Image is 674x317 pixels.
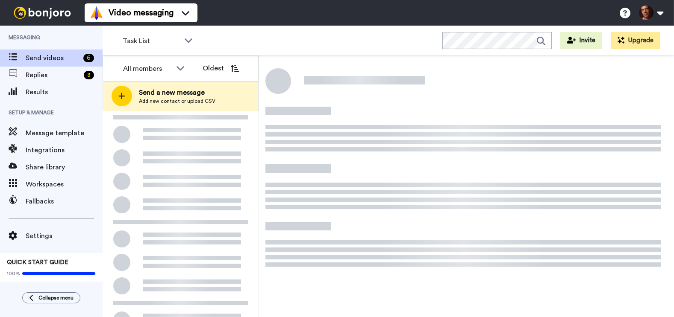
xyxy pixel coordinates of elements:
span: Settings [26,231,103,241]
button: Oldest [196,60,245,77]
span: 100% [7,270,20,277]
span: Message template [26,128,103,138]
span: Add new contact or upload CSV [139,98,215,105]
span: Workspaces [26,179,103,189]
img: vm-color.svg [90,6,103,20]
span: Fallbacks [26,196,103,206]
button: Invite [560,32,602,49]
span: Send videos [26,53,80,63]
span: Send a new message [139,87,215,98]
div: All members [123,64,172,74]
div: 3 [84,71,94,79]
span: Results [26,87,103,97]
button: Collapse menu [22,292,80,303]
button: Upgrade [611,32,660,49]
span: Share library [26,162,103,172]
span: Task List [123,36,180,46]
span: Integrations [26,145,103,155]
span: QUICK START GUIDE [7,259,68,265]
span: Replies [26,70,80,80]
span: Collapse menu [38,294,74,301]
div: 6 [83,54,94,62]
img: bj-logo-header-white.svg [10,7,74,19]
span: Video messaging [109,7,174,19]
